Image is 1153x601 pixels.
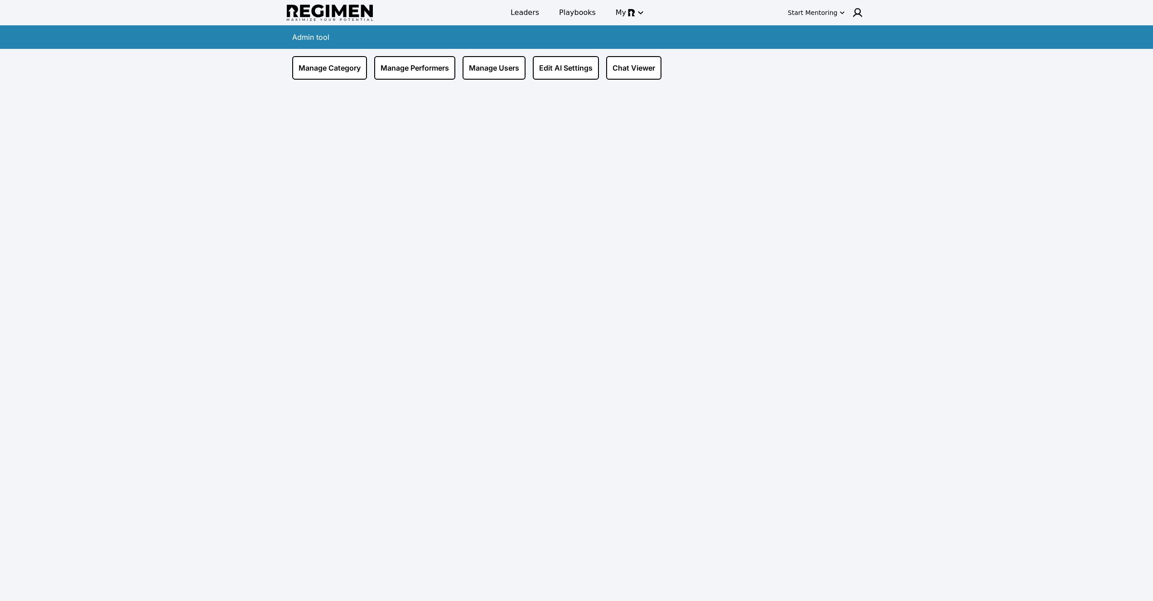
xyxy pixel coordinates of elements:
div: Admin tool [292,32,329,43]
a: Playbooks [554,5,601,21]
img: Regimen logo [287,5,373,21]
span: Playbooks [559,7,596,18]
a: Manage Category [292,56,367,80]
button: Start Mentoring [786,5,847,20]
span: Leaders [511,7,539,18]
button: My [610,5,648,21]
span: My [616,7,626,18]
img: user icon [852,7,863,18]
a: Manage Users [463,56,526,80]
a: Edit AI Settings [533,56,599,80]
a: Chat Viewer [606,56,661,80]
div: Start Mentoring [788,8,838,17]
a: Manage Performers [374,56,455,80]
a: Leaders [505,5,545,21]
